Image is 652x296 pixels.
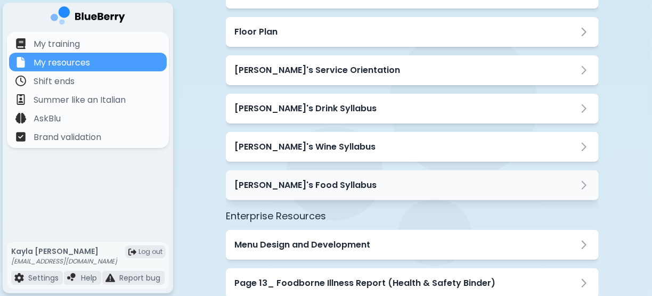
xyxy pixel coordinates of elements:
p: Kayla [PERSON_NAME] [11,246,117,256]
h3: [PERSON_NAME]'s Service Orientation [234,64,400,77]
p: [EMAIL_ADDRESS][DOMAIN_NAME] [11,257,117,266]
span: Log out [138,248,162,256]
h3: Menu Design and Development [234,239,370,251]
img: file icon [14,273,24,283]
p: Brand validation [34,131,101,144]
img: file icon [15,94,26,105]
img: file icon [15,38,26,49]
p: Report bug [119,273,160,283]
img: file icon [15,113,26,124]
h3: Page 13_ Foodborne Illness Report (Health & Safety Binder) [234,277,495,290]
img: file icon [15,57,26,68]
h3: [PERSON_NAME]'s Wine Syllabus [234,141,376,153]
p: Summer like an Italian [34,94,126,106]
p: AskBlu [34,112,61,125]
h3: Enterprise Resources [226,209,599,224]
p: Settings [28,273,59,283]
img: logout [128,248,136,256]
h3: [PERSON_NAME]'s Food Syllabus [234,179,377,192]
h3: Floor Plan [234,26,278,38]
p: Shift ends [34,75,75,88]
img: file icon [67,273,77,283]
img: file icon [15,76,26,86]
p: My resources [34,56,90,69]
img: file icon [15,131,26,142]
p: My training [34,38,80,51]
p: Help [81,273,97,283]
img: file icon [105,273,115,283]
h3: [PERSON_NAME]'s Drink Syllabus [234,102,377,115]
img: company logo [51,6,125,28]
